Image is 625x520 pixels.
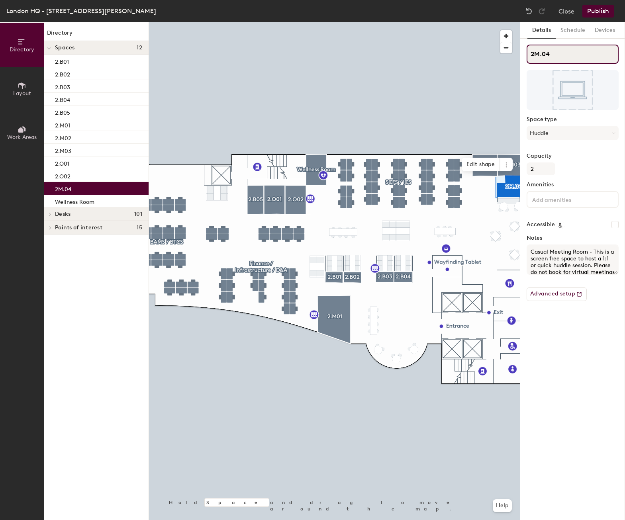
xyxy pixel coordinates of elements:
span: Work Areas [7,134,37,141]
label: Space type [527,116,619,123]
div: London HQ - [STREET_ADDRESS][PERSON_NAME] [6,6,156,16]
span: 101 [134,211,142,217]
textarea: Casual Meeting Room - This is a screen free space to host a 1:1 or quick huddle session. Please d... [527,244,619,275]
span: Layout [13,90,31,97]
p: 2.M02 [55,133,71,142]
button: Advanced setup [527,287,587,301]
button: Details [527,22,556,39]
p: 2.B02 [55,69,70,78]
button: Schedule [556,22,590,39]
span: Edit shape [462,158,500,171]
label: Capacity [527,153,619,159]
p: 2.O01 [55,158,69,167]
p: 2.O02 [55,171,71,180]
label: Amenities [527,182,619,188]
button: Help [493,499,512,512]
span: Directory [10,46,34,53]
span: Spaces [55,45,75,51]
img: Redo [538,7,546,15]
p: 2.B04 [55,94,70,104]
span: Points of interest [55,225,102,231]
p: 2M.04 [55,184,71,193]
p: 2.M03 [55,145,71,154]
label: Accessible [527,221,555,228]
p: Wellness Room [55,196,94,205]
p: 2.M01 [55,120,70,129]
p: 2.B01 [55,56,69,65]
button: Devices [590,22,620,39]
button: Close [558,5,574,18]
h1: Directory [44,29,149,41]
span: 12 [137,45,142,51]
button: Huddle [527,126,619,140]
span: 15 [137,225,142,231]
label: Notes [527,235,619,241]
p: 2.B03 [55,82,70,91]
span: Desks [55,211,71,217]
input: Add amenities [531,194,602,204]
img: The space named 2M.04 [527,70,619,110]
p: 2.B05 [55,107,70,116]
button: Publish [582,5,614,18]
img: Undo [525,7,533,15]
